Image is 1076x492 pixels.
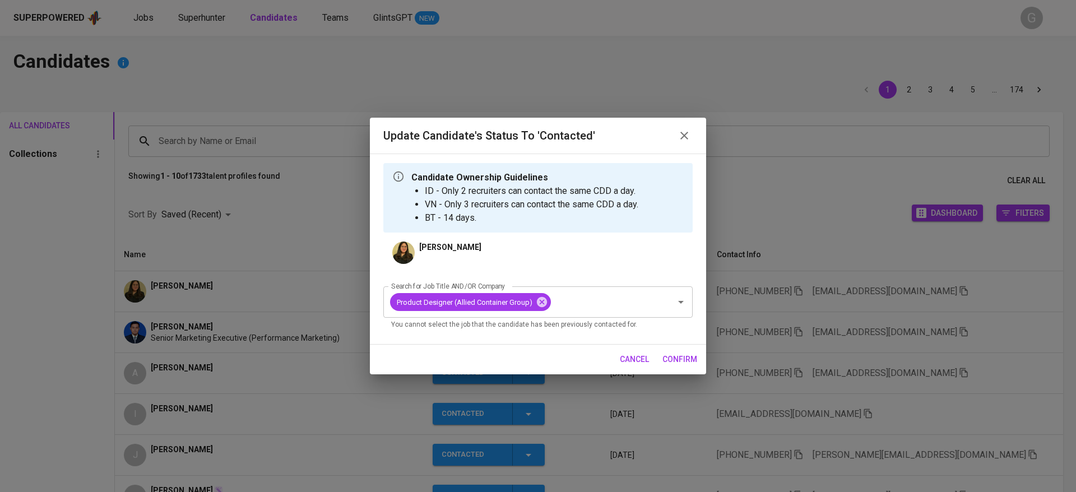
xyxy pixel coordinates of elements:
button: cancel [615,349,653,370]
span: cancel [620,352,649,366]
p: You cannot select the job that the candidate has been previously contacted for. [391,319,685,331]
h6: Update Candidate's Status to 'Contacted' [383,127,595,145]
span: confirm [662,352,697,366]
span: Product Designer (Allied Container Group) [390,297,539,308]
button: Open [673,294,689,310]
li: BT - 14 days. [425,211,638,225]
div: Product Designer (Allied Container Group) [390,293,551,311]
p: [PERSON_NAME] [419,242,481,253]
p: Candidate Ownership Guidelines [411,171,638,184]
img: 0401f29d510ff4f57054ea3f8167d12e.jpeg [392,242,415,264]
li: VN - Only 3 recruiters can contact the same CDD a day. [425,198,638,211]
li: ID - Only 2 recruiters can contact the same CDD a day. [425,184,638,198]
button: confirm [658,349,702,370]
